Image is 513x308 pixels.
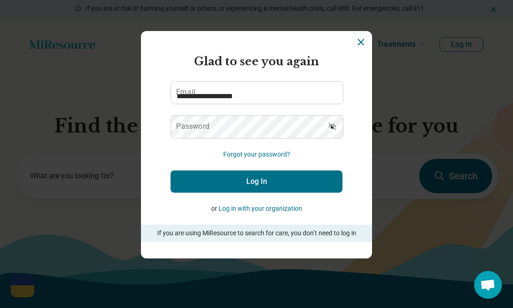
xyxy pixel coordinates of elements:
section: Login Dialog [141,31,372,258]
button: Forgot your password? [223,150,290,159]
p: If you are using MiResource to search for care, you don’t need to log in [154,228,359,238]
button: Log in with your organization [219,204,302,214]
label: Password [176,123,209,130]
label: Email [176,88,195,96]
button: Log In [171,170,342,193]
p: or [171,204,342,214]
button: Dismiss [355,37,366,48]
h2: Glad to see you again [171,53,342,70]
button: Show password [322,115,342,138]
